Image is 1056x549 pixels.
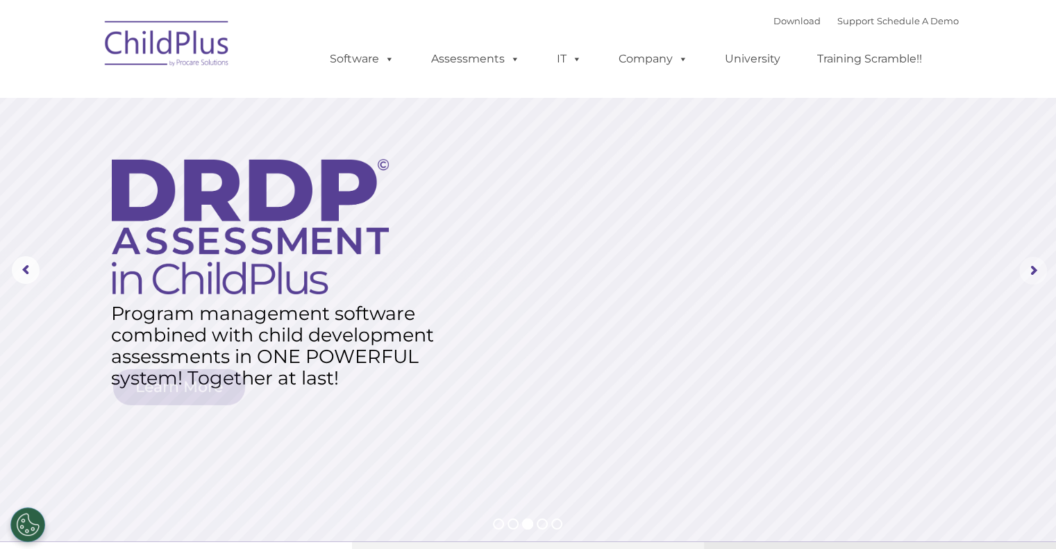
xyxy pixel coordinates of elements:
[113,369,245,405] a: Learn More
[773,15,821,26] a: Download
[112,159,389,294] img: DRDP Assessment in ChildPlus
[773,15,959,26] font: |
[193,149,252,159] span: Phone number
[877,15,959,26] a: Schedule A Demo
[711,45,794,73] a: University
[803,45,936,73] a: Training Scramble!!
[98,11,237,81] img: ChildPlus by Procare Solutions
[193,92,235,102] span: Last name
[111,303,449,389] rs-layer: Program management software combined with child development assessments in ONE POWERFUL system! T...
[837,15,874,26] a: Support
[417,45,534,73] a: Assessments
[10,507,45,542] button: Cookies Settings
[543,45,596,73] a: IT
[605,45,702,73] a: Company
[316,45,408,73] a: Software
